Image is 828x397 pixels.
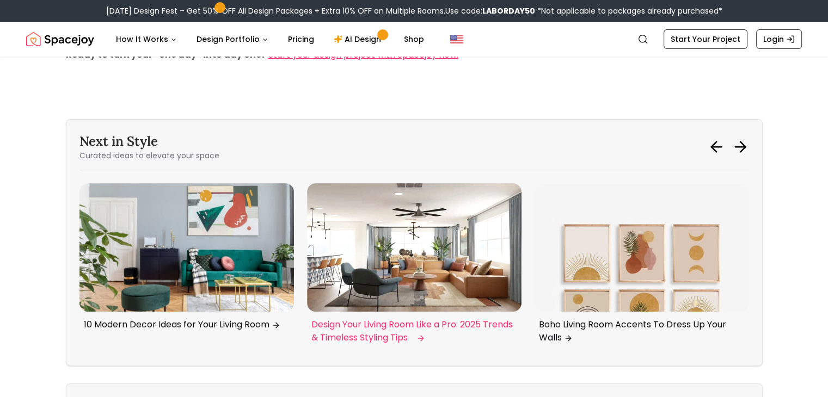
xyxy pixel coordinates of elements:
[482,5,535,16] b: LABORDAY50
[79,183,294,336] a: Next in Style - 10 Modern Decor Ideas for Your Living Room10 Modern Decor Ideas for Your Living Room
[535,183,749,352] div: 1 / 6
[26,28,94,50] a: Spacejoy
[279,28,323,50] a: Pricing
[66,48,266,61] strong: Ready to turn your “one day” into day one?
[445,5,535,16] span: Use code:
[325,28,393,50] a: AI Design
[79,150,219,161] p: Curated ideas to elevate your space
[79,183,294,312] img: Next in Style - 10 Modern Decor Ideas for Your Living Room
[107,28,186,50] button: How It Works
[84,318,285,331] p: 10 Modern Decor Ideas for Your Living Room
[395,28,433,50] a: Shop
[535,183,749,312] img: Next in Style - Boho Living Room Accents To Dress Up Your Walls
[307,183,522,312] img: Next in Style - Design Your Living Room Like a Pro: 2025 Trends & Timeless Styling Tips
[307,183,522,349] a: Next in Style - Design Your Living Room Like a Pro: 2025 Trends & Timeless Styling TipsDesign You...
[188,28,277,50] button: Design Portfolio
[79,133,219,150] h3: Next in Style
[664,29,747,49] a: Start Your Project
[756,29,802,49] a: Login
[535,183,749,349] a: Next in Style - Boho Living Room Accents To Dress Up Your WallsBoho Living Room Accents To Dress ...
[26,28,94,50] img: Spacejoy Logo
[79,183,294,339] div: 5 / 6
[539,318,740,344] p: Boho Living Room Accents To Dress Up Your Walls
[107,28,433,50] nav: Main
[535,5,722,16] span: *Not applicable to packages already purchased*
[26,22,802,57] nav: Global
[450,33,463,46] img: United States
[307,183,522,352] div: 6 / 6
[106,5,722,16] div: [DATE] Design Fest – Get 50% OFF All Design Packages + Extra 10% OFF on Multiple Rooms.
[268,48,458,61] a: Start your design project with Spacejoy now.
[311,318,513,344] p: Design Your Living Room Like a Pro: 2025 Trends & Timeless Styling Tips
[79,183,749,352] div: Carousel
